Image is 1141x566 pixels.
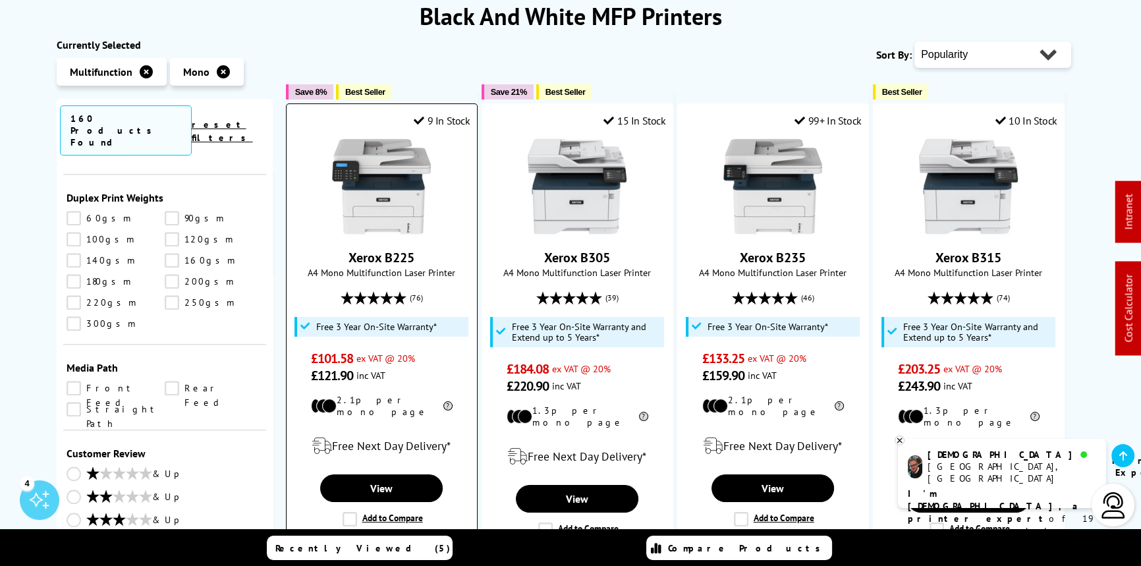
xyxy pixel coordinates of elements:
li: 1.3p per mono page [898,405,1040,428]
a: View [516,485,638,513]
a: 180gsm [67,274,165,289]
a: Xerox B305 [528,225,626,239]
span: £101.58 [311,350,354,367]
a: 100gsm [67,232,165,246]
div: 15 In Stock [603,114,665,127]
button: Best Seller [536,84,592,99]
button: Save 8% [286,84,333,99]
li: 2.1p per mono page [702,394,844,418]
span: A4 Mono Multifunction Laser Printer [489,266,666,279]
a: 140gsm [67,253,165,268]
a: Xerox B305 [544,249,610,266]
div: Duplex Print Weights [67,191,263,204]
button: Save 21% [482,84,534,99]
span: Best Seller [345,87,385,97]
a: 220gsm [67,295,165,310]
a: Xerox B235 [740,249,806,266]
span: £184.08 [507,360,549,378]
span: £133.25 [702,350,745,367]
span: £243.90 [898,378,941,395]
span: 160 Products Found [60,105,192,156]
a: 90gsm [165,211,263,225]
div: 9 In Stock [414,114,470,127]
div: 4 [20,476,34,490]
a: 120gsm [165,232,263,246]
span: ex VAT @ 20% [552,362,611,375]
div: [DEMOGRAPHIC_DATA] [928,449,1096,461]
a: 160gsm [165,253,263,268]
a: Xerox B225 [332,225,431,239]
img: Xerox B235 [723,137,822,236]
a: Xerox B235 [723,225,822,239]
span: £220.90 [507,378,549,395]
span: (74) [997,285,1010,310]
span: A4 Mono Multifunction Laser Printer [684,266,862,279]
span: (76) [410,285,423,310]
span: ex VAT @ 20% [943,362,1002,375]
a: Cost Calculator [1122,275,1135,343]
a: 200gsm [165,274,263,289]
span: inc VAT [356,369,385,382]
b: I'm [DEMOGRAPHIC_DATA], a printer expert [908,488,1082,524]
div: [GEOGRAPHIC_DATA], [GEOGRAPHIC_DATA] [928,461,1096,484]
img: chris-livechat.png [908,455,922,478]
label: Add to Compare [538,523,619,537]
h1: Black And White MFP Printers [57,1,1084,32]
a: Compare Products [646,536,832,560]
a: 250gsm [165,295,263,310]
a: reset filters [192,119,253,144]
a: Front Feed [67,381,165,395]
span: Sort By: [876,48,912,61]
div: Customer Review [67,447,263,460]
span: Mono [183,65,209,78]
button: Best Seller [873,84,929,99]
a: 300gsm [67,316,165,331]
span: Free 3 Year On-Site Warranty* [708,322,828,332]
img: Xerox B305 [528,137,626,236]
span: (39) [605,285,619,310]
span: Multifunction [70,65,132,78]
a: Straight Path [67,402,165,416]
img: user-headset-light.svg [1100,492,1127,519]
a: Xerox B315 [935,249,1001,266]
div: Currently Selected [57,38,273,51]
a: Xerox B225 [348,249,414,266]
div: 10 In Stock [995,114,1057,127]
span: Compare Products [668,542,827,554]
span: Save 21% [491,87,527,97]
div: modal_delivery [880,438,1057,475]
img: Xerox B315 [919,137,1018,236]
span: inc VAT [943,380,972,392]
span: Best Seller [882,87,922,97]
a: & Up [67,490,263,506]
span: £203.25 [898,360,941,378]
a: & Up [67,467,263,483]
li: 2.1p per mono page [311,394,453,418]
label: Add to Compare [734,512,814,526]
span: A4 Mono Multifunction Laser Printer [880,266,1057,279]
span: ex VAT @ 20% [748,352,806,364]
span: Free 3 Year On-Site Warranty and Extend up to 5 Years* [512,322,661,343]
span: Best Seller [545,87,586,97]
a: Recently Viewed (5) [267,536,453,560]
div: modal_delivery [293,428,470,465]
span: Save 8% [295,87,327,97]
a: & Up [67,513,263,529]
p: of 19 years! I can help you choose the right product [908,488,1096,563]
div: modal_delivery [489,438,666,475]
a: Rear Feed [165,381,263,395]
a: Xerox B315 [919,225,1018,239]
a: View [711,474,834,502]
a: Intranet [1122,194,1135,230]
span: Free 3 Year On-Site Warranty and Extend up to 5 Years* [903,322,1052,343]
a: 60gsm [67,211,165,225]
li: 1.3p per mono page [507,405,648,428]
button: Best Seller [336,84,392,99]
div: Media Path [67,361,263,374]
span: Recently Viewed (5) [275,542,451,554]
span: Free 3 Year On-Site Warranty* [316,322,437,332]
span: £159.90 [702,367,745,384]
img: Xerox B225 [332,137,431,236]
label: Add to Compare [343,512,423,526]
div: modal_delivery [684,428,862,465]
